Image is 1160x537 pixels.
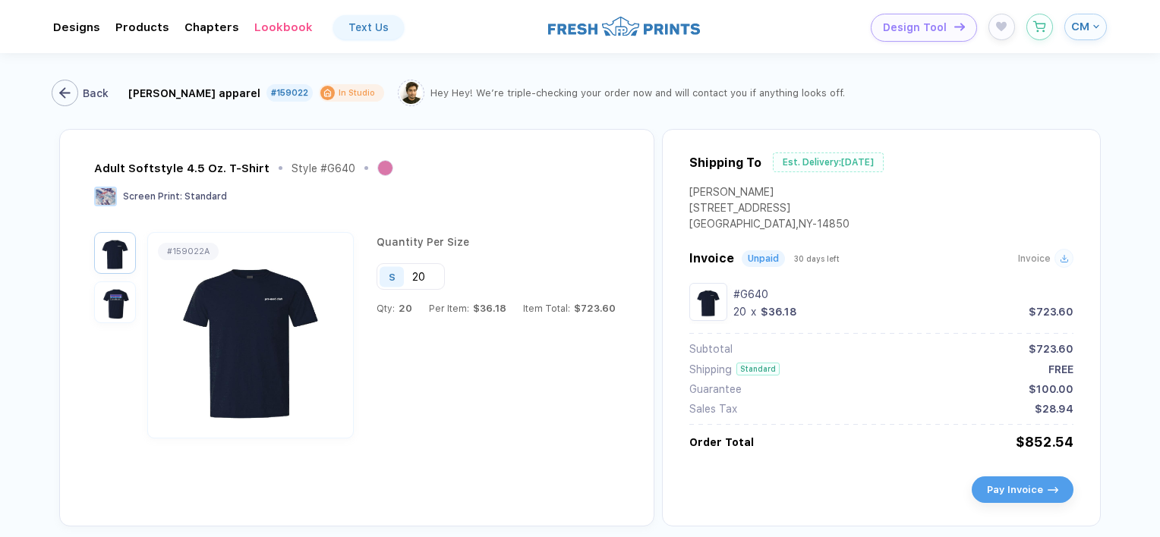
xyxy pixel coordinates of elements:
img: icon [1048,487,1058,493]
div: In Studio [339,87,375,99]
div: Sales Tax [689,403,737,415]
div: ProductsToggle dropdown menu [115,20,169,34]
img: 1756736923584ylzuc_nt_front.png [693,287,723,317]
span: $36.18 [469,303,506,314]
button: Design Toolicon [871,14,977,42]
img: 1756736923584ylzuc_nt_front.png [152,247,349,424]
button: Back [55,80,112,106]
div: Lookbook [254,20,313,34]
div: Standard [736,363,780,375]
div: #159022 [271,88,308,98]
div: LookbookToggle dropdown menu chapters [254,20,313,34]
div: Hey Hey! We’re triple-checking your order now and will contact you if anything looks off. [430,87,845,99]
div: $852.54 [1016,434,1073,450]
div: Text Us [348,21,389,33]
button: Pay Invoiceicon [972,476,1073,503]
div: Guarantee [689,383,742,395]
div: #G640 [733,288,1073,300]
img: 1756736923584yzrdz_nt_back.png [98,285,132,319]
span: 30 days left [794,254,840,263]
div: Shipping [689,363,732,375]
img: 1756736923584ylzuc_nt_front.png [98,236,132,270]
span: Standard [184,191,227,202]
img: icon [954,23,965,31]
div: Style # G640 [292,162,355,174]
img: Screen Print [94,187,117,206]
div: ChaptersToggle dropdown menu chapters [184,20,239,34]
span: Invoice [1018,253,1051,264]
span: Design Tool [883,21,947,34]
div: Adult Softstyle 4.5 Oz. T-Shirt [94,162,270,175]
div: # 159022A [167,247,210,256]
span: $723.60 [570,303,616,314]
div: $36.18 [761,306,797,318]
div: [PERSON_NAME] [689,186,850,202]
div: [PERSON_NAME] apparel [128,87,260,99]
div: x [749,306,758,318]
div: Est. Delivery: [DATE] [773,152,884,172]
div: Order Total [689,436,754,448]
span: CM [1071,20,1089,33]
div: $723.60 [1029,306,1073,318]
div: [STREET_ADDRESS] [689,202,850,218]
img: Tariq.png [400,82,422,104]
div: DesignsToggle dropdown menu [53,20,100,34]
div: Quantity Per Size [377,236,616,263]
div: S [389,271,396,282]
span: Pay Invoice [987,484,1043,495]
div: $28.94 [1035,403,1073,415]
span: 20 [395,303,412,314]
span: Invoice [689,251,734,265]
div: Subtotal [689,343,733,355]
a: Text Us [333,15,404,39]
div: FREE [1048,363,1073,375]
div: Per Item: [429,303,506,314]
div: Qty: [377,303,412,314]
div: Shipping To [689,155,761,170]
div: Back [83,87,109,99]
div: 20 [733,306,746,318]
div: $100.00 [1029,383,1073,395]
div: $723.60 [1029,343,1073,355]
div: [GEOGRAPHIC_DATA] , NY - 14850 [689,218,850,234]
button: CM [1064,14,1107,40]
div: Item Total: [523,303,616,314]
span: Screen Print : [123,191,182,202]
div: Unpaid [748,253,779,264]
img: logo [548,14,700,38]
